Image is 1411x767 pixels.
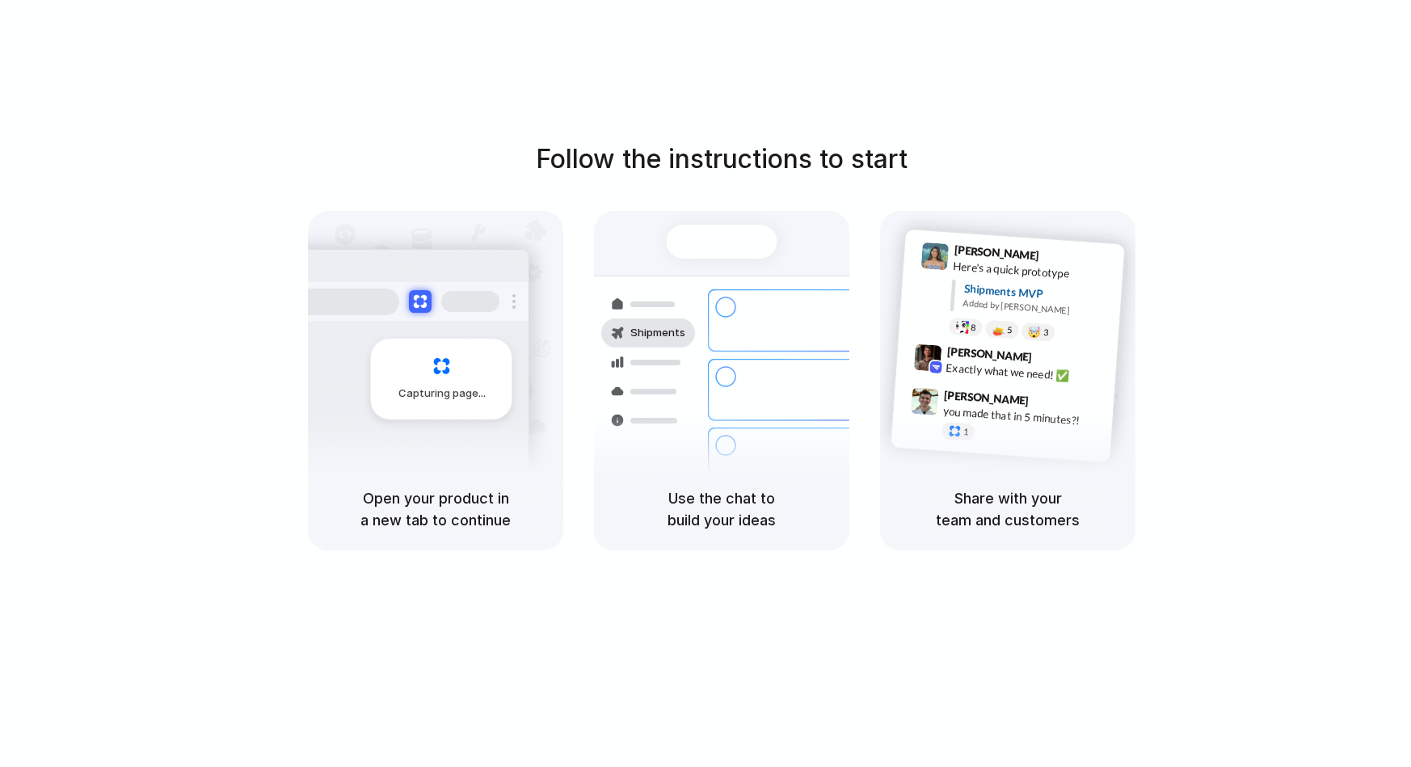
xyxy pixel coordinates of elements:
div: Added by [PERSON_NAME] [962,297,1111,320]
span: Shipments [630,325,685,341]
span: 3 [1043,328,1049,337]
div: Here's a quick prototype [953,258,1114,285]
span: [PERSON_NAME] [946,343,1032,366]
h5: Share with your team and customers [899,487,1116,531]
div: you made that in 5 minutes?! [942,402,1104,430]
span: 9:47 AM [1034,394,1067,413]
div: Shipments MVP [963,280,1113,307]
h5: Use the chat to build your ideas [613,487,830,531]
span: Capturing page [398,386,488,402]
span: 1 [963,428,969,436]
span: 8 [971,323,976,332]
span: [PERSON_NAME] [954,241,1039,264]
span: 5 [1007,326,1013,335]
div: 🤯 [1028,326,1042,338]
h5: Open your product in a new tab to continue [327,487,544,531]
div: Exactly what we need! ✅ [946,359,1107,386]
span: [PERSON_NAME] [944,386,1030,410]
h1: Follow the instructions to start [536,140,908,179]
span: 9:42 AM [1037,350,1070,369]
span: 9:41 AM [1044,249,1077,268]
